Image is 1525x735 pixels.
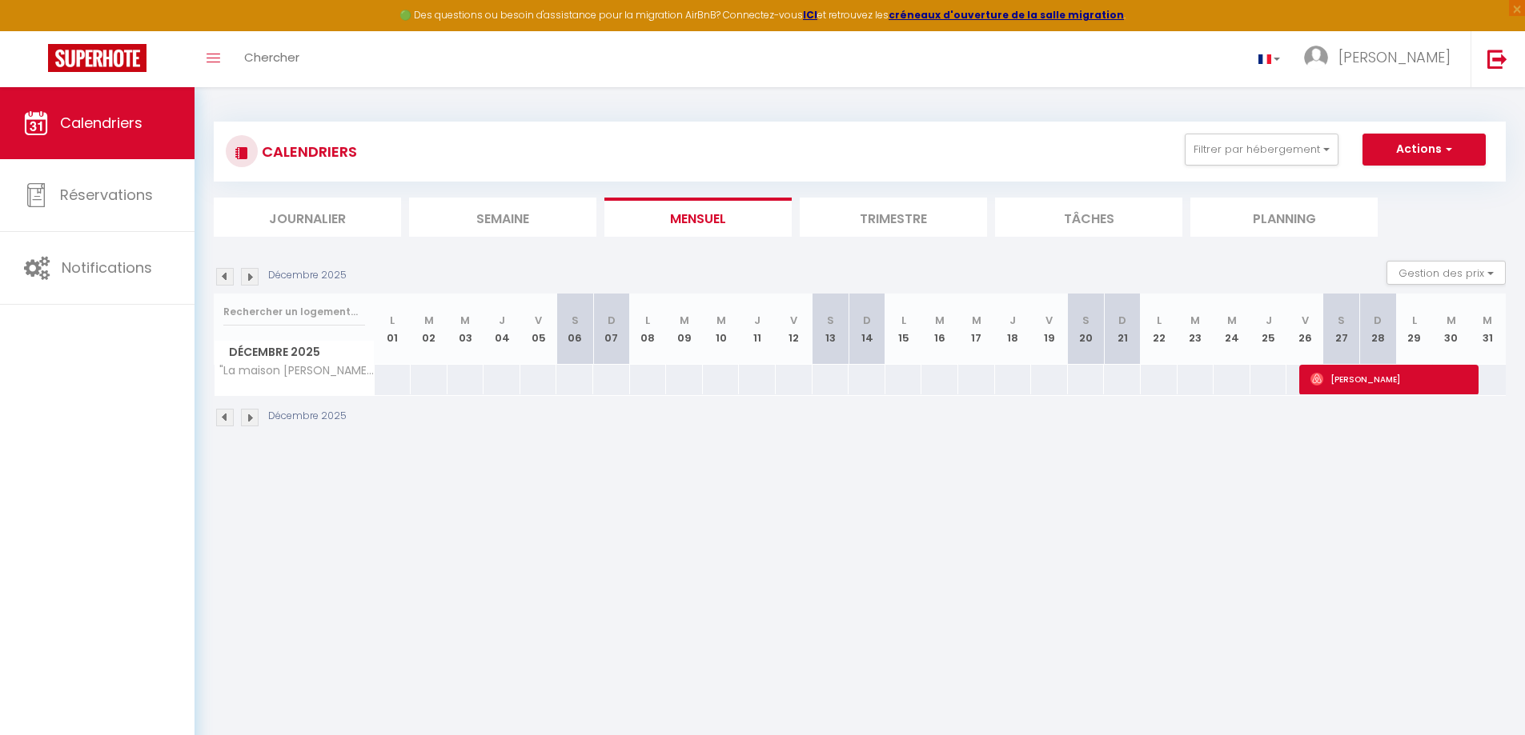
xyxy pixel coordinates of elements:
abbr: S [1082,313,1090,328]
img: ... [1304,46,1328,70]
span: Notifications [62,258,152,278]
th: 28 [1360,294,1397,365]
th: 20 [1068,294,1105,365]
abbr: V [790,313,797,328]
img: logout [1487,49,1507,69]
abbr: D [863,313,871,328]
th: 18 [995,294,1032,365]
span: Réservations [60,185,153,205]
span: "La maison [PERSON_NAME]"*[GEOGRAPHIC_DATA]*[GEOGRAPHIC_DATA] [217,365,377,377]
abbr: J [499,313,505,328]
th: 01 [375,294,411,365]
th: 29 [1396,294,1433,365]
input: Rechercher un logement... [223,298,365,326]
th: 21 [1104,294,1141,365]
th: 22 [1141,294,1178,365]
abbr: M [1483,313,1492,328]
th: 08 [630,294,667,365]
abbr: D [608,313,616,328]
th: 25 [1250,294,1287,365]
th: 06 [556,294,593,365]
th: 30 [1433,294,1470,365]
span: Calendriers [60,113,142,133]
th: 26 [1286,294,1323,365]
a: créneaux d'ouverture de la salle migration [889,8,1124,22]
span: [PERSON_NAME] [1338,47,1451,67]
th: 17 [958,294,995,365]
th: 27 [1323,294,1360,365]
abbr: J [754,313,760,328]
th: 15 [885,294,922,365]
abbr: S [827,313,834,328]
th: 05 [520,294,557,365]
a: Chercher [232,31,311,87]
th: 10 [703,294,740,365]
li: Semaine [409,198,596,237]
th: 19 [1031,294,1068,365]
th: 03 [447,294,484,365]
p: Décembre 2025 [268,409,347,424]
abbr: L [1157,313,1162,328]
h3: CALENDRIERS [258,134,357,170]
abbr: V [1302,313,1309,328]
li: Mensuel [604,198,792,237]
th: 23 [1178,294,1214,365]
abbr: L [901,313,906,328]
img: Super Booking [48,44,146,72]
abbr: M [1190,313,1200,328]
li: Journalier [214,198,401,237]
button: Actions [1362,134,1486,166]
abbr: M [424,313,434,328]
abbr: M [1447,313,1456,328]
abbr: V [1045,313,1053,328]
abbr: D [1118,313,1126,328]
abbr: D [1374,313,1382,328]
th: 02 [411,294,447,365]
span: Chercher [244,49,299,66]
abbr: M [680,313,689,328]
th: 12 [776,294,813,365]
abbr: M [935,313,945,328]
span: [PERSON_NAME] [1310,364,1470,394]
abbr: M [460,313,470,328]
th: 11 [739,294,776,365]
th: 14 [849,294,885,365]
th: 09 [666,294,703,365]
abbr: L [645,313,650,328]
abbr: M [1227,313,1237,328]
a: ICI [803,8,817,22]
abbr: M [972,313,981,328]
th: 04 [484,294,520,365]
abbr: J [1009,313,1016,328]
th: 24 [1214,294,1250,365]
span: Décembre 2025 [215,341,374,364]
th: 13 [813,294,849,365]
abbr: M [716,313,726,328]
th: 31 [1469,294,1506,365]
abbr: S [572,313,579,328]
th: 07 [593,294,630,365]
button: Filtrer par hébergement [1185,134,1338,166]
button: Ouvrir le widget de chat LiveChat [13,6,61,54]
abbr: S [1338,313,1345,328]
abbr: L [390,313,395,328]
li: Tâches [995,198,1182,237]
th: 16 [921,294,958,365]
p: Décembre 2025 [268,268,347,283]
li: Planning [1190,198,1378,237]
abbr: J [1266,313,1272,328]
abbr: L [1412,313,1417,328]
abbr: V [535,313,542,328]
button: Gestion des prix [1387,261,1506,285]
li: Trimestre [800,198,987,237]
a: ... [PERSON_NAME] [1292,31,1471,87]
